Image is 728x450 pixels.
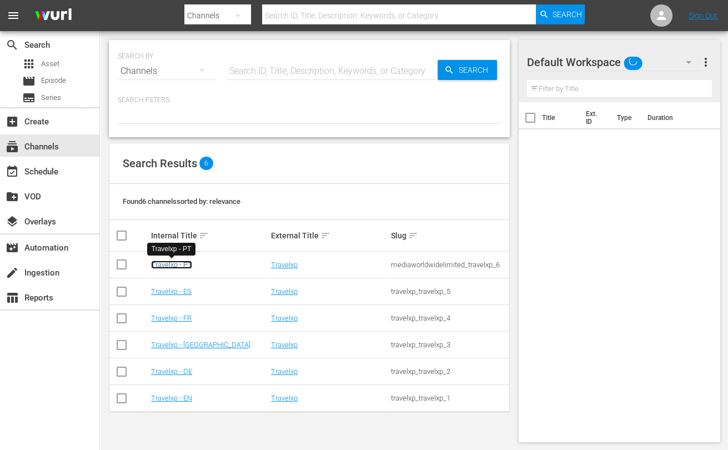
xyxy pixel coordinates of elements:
[151,261,192,269] a: Travelxp - PT
[41,75,66,86] span: Episode
[391,394,508,402] div: travelxp_travelxp_1
[7,9,20,22] span: menu
[610,102,640,133] th: Type
[454,60,497,80] span: Search
[391,314,508,322] div: travelxp_travelxp_4
[118,56,215,87] div: Channels
[6,115,19,128] span: Create
[579,102,610,133] th: Ext. ID
[271,314,298,322] a: Travelxp
[6,291,19,304] span: Reports
[22,74,36,88] span: Episode
[6,241,19,254] span: Automation
[151,341,250,349] a: Travelxp - [GEOGRAPHIC_DATA]
[151,287,192,296] a: Travelxp - ES
[271,341,298,349] a: Travelxp
[271,394,298,402] a: Travelxp
[6,266,19,279] span: Ingestion
[151,314,192,322] a: Travelxp - FR
[536,4,585,24] button: Search
[199,157,213,170] span: 6
[152,244,192,254] div: Travelxp - PT
[6,165,19,178] span: Schedule
[542,102,579,133] th: Title
[151,394,192,402] a: Travelxp - EN
[640,102,707,133] th: Duration
[6,215,19,228] span: Overlays
[22,91,36,104] span: Series
[391,367,508,376] div: travelxp_travelxp_2
[151,229,268,242] div: Internal Title
[689,11,717,20] a: Sign Out
[271,367,298,376] a: Travelxp
[27,3,80,29] img: ans4CAIJ8jUAAAAAAAAAAAAAAAAAAAAAAAAgQb4GAAAAAAAAAAAAAAAAAAAAAAAAJMjXAAAAAAAAAAAAAAAAAAAAAAAAgAT5G...
[391,229,508,242] div: Slug
[41,58,59,69] span: Asset
[438,60,497,80] button: Search
[6,140,19,153] span: Channels
[271,287,298,296] a: Travelxp
[391,341,508,349] div: travelxp_travelxp_3
[199,231,209,241] span: sort
[391,287,508,296] div: travelxp_travelxp_5
[699,56,712,69] span: more_vert
[151,367,192,376] a: Travelxp - DE
[41,92,61,103] span: Series
[118,96,501,105] p: Search Filters:
[6,190,19,203] span: VOD
[6,38,19,52] span: Search
[123,197,240,206] span: Found 6 channels sorted by: relevance
[271,261,298,269] a: Travelxp
[527,47,702,78] div: Default Workspace
[699,49,712,76] button: more_vert
[391,261,508,269] div: mediaworldwidelimited_travelxp_6
[271,229,388,242] div: External Title
[408,231,418,241] span: sort
[22,57,36,71] span: Asset
[320,231,330,241] span: sort
[123,157,197,170] span: Search Results
[553,4,582,24] span: Search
